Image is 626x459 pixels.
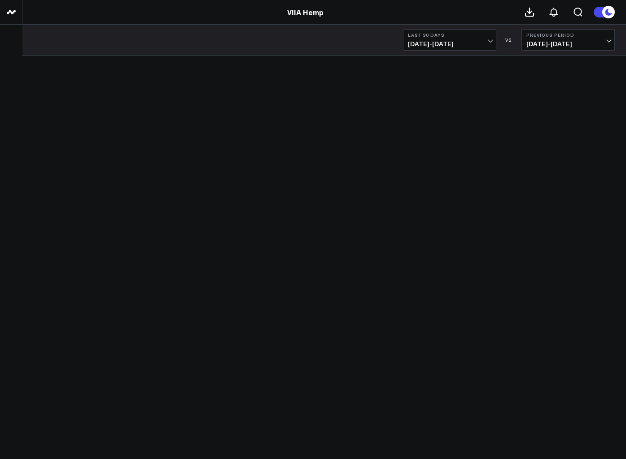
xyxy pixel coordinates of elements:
[403,29,496,51] button: Last 30 Days[DATE]-[DATE]
[526,40,610,48] span: [DATE] - [DATE]
[501,37,517,43] div: VS
[521,29,615,51] button: Previous Period[DATE]-[DATE]
[408,40,491,48] span: [DATE] - [DATE]
[526,32,610,38] b: Previous Period
[408,32,491,38] b: Last 30 Days
[287,7,324,17] a: VIIA Hemp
